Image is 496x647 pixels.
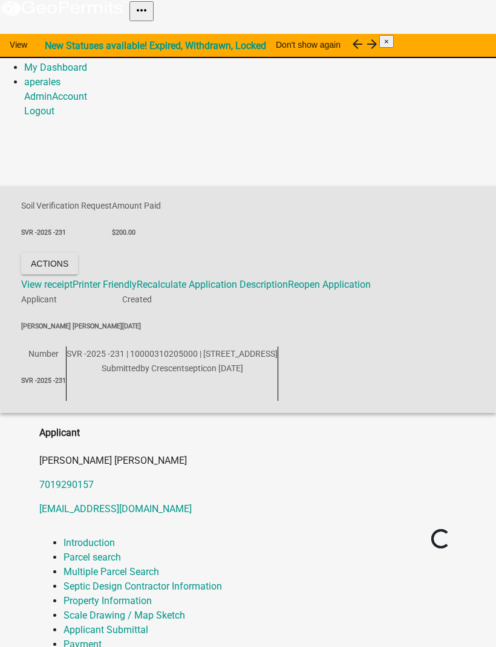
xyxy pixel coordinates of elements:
[67,349,278,359] span: SVR -2025 -231 | 10000310205000 | [STREET_ADDRESS]
[384,37,389,46] span: ×
[64,537,115,548] a: Introduction
[39,426,457,440] h4: Applicant
[39,503,192,515] a: [EMAIL_ADDRESS][DOMAIN_NAME]
[39,454,457,468] p: [PERSON_NAME] [PERSON_NAME]
[64,566,159,577] a: Multiple Parcel Search
[112,201,161,210] span: Amount Paid
[379,35,394,48] button: Close
[140,363,207,373] span: by Crescentseptic
[21,253,78,275] button: Actions
[122,294,152,304] span: Created
[24,91,52,102] a: Admin
[24,76,60,88] a: aperales
[64,610,185,621] a: Scale Drawing / Map Sketch
[24,62,87,73] a: My Dashboard
[102,363,243,373] span: Submitted on [DATE]
[21,376,66,386] h6: SVR -2025 -231
[21,228,112,238] h6: SVR -2025 -231
[21,278,371,292] div: Actions
[73,279,137,290] a: Printer Friendly
[122,322,152,331] h6: [DATE]
[64,551,121,563] a: Parcel search
[45,40,266,51] strong: New Statuses available! Expired, Withdrawn, Locked
[64,595,152,606] a: Property Information
[39,479,94,490] a: 7019290157
[266,34,350,56] button: Don't show again
[112,228,161,238] h6: $200.00
[365,37,379,51] i: arrow_forward
[21,279,73,290] a: View receipt
[129,1,154,21] button: Toggle navigation
[137,279,288,290] a: Recalculate Application Description
[64,580,222,592] a: Septic Design Contractor Information
[21,201,112,210] span: Soil Verification Request
[134,3,149,18] i: more_horiz
[21,322,122,331] h6: [PERSON_NAME] [PERSON_NAME]
[24,89,496,119] div: aperales
[288,279,371,290] a: Reopen Application
[64,624,148,636] a: Applicant Submittal
[28,349,59,359] span: Number
[24,33,50,44] a: Home
[350,37,365,51] i: arrow_back
[24,105,54,117] a: Logout
[21,294,57,304] span: Applicant
[52,91,87,102] a: Account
